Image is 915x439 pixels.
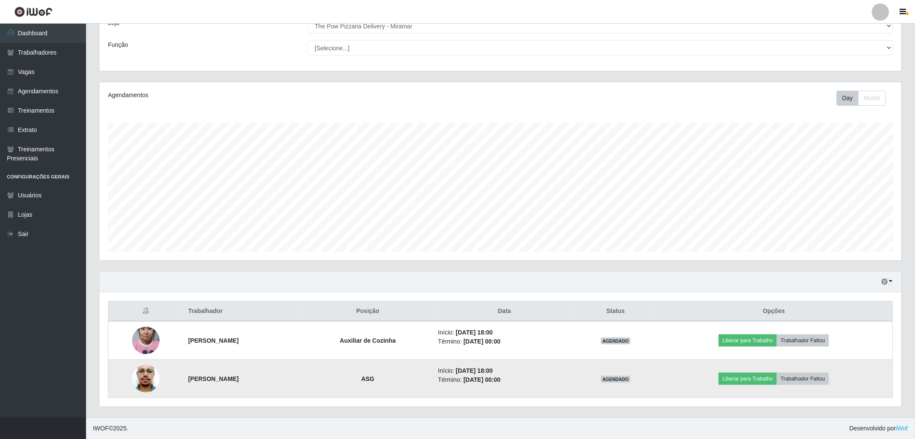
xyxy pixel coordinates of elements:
th: Data [433,301,576,322]
img: CoreUI Logo [14,6,52,17]
th: Status [576,301,655,322]
li: Início: [438,328,571,337]
th: Opções [655,301,893,322]
button: Day [837,91,859,106]
span: Desenvolvido por [850,424,908,433]
img: 1673467722049.jpeg [132,350,160,408]
span: IWOF [93,425,109,432]
time: [DATE] 00:00 [464,376,501,383]
button: Trabalhador Faltou [777,373,829,385]
time: [DATE] 00:00 [464,338,501,345]
strong: Auxiliar de Cozinha [340,337,396,344]
img: 1724535532655.jpeg [132,316,160,365]
div: Toolbar with button groups [837,91,893,106]
time: [DATE] 18:00 [456,329,493,336]
li: Término: [438,375,571,384]
a: iWof [896,425,908,432]
button: Liberar para Trabalho [719,373,777,385]
button: Trabalhador Faltou [777,335,829,347]
span: AGENDADO [601,338,631,344]
button: Month [858,91,886,106]
time: [DATE] 18:00 [456,367,493,374]
div: First group [837,91,886,106]
li: Término: [438,337,571,346]
label: Função [108,40,128,49]
span: © 2025 . [93,424,128,433]
div: Agendamentos [108,91,428,100]
span: AGENDADO [601,376,631,383]
strong: ASG [361,375,374,382]
th: Trabalhador [183,301,303,322]
strong: [PERSON_NAME] [188,337,239,344]
li: Início: [438,366,571,375]
strong: [PERSON_NAME] [188,375,239,382]
th: Posição [303,301,433,322]
button: Liberar para Trabalho [719,335,777,347]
